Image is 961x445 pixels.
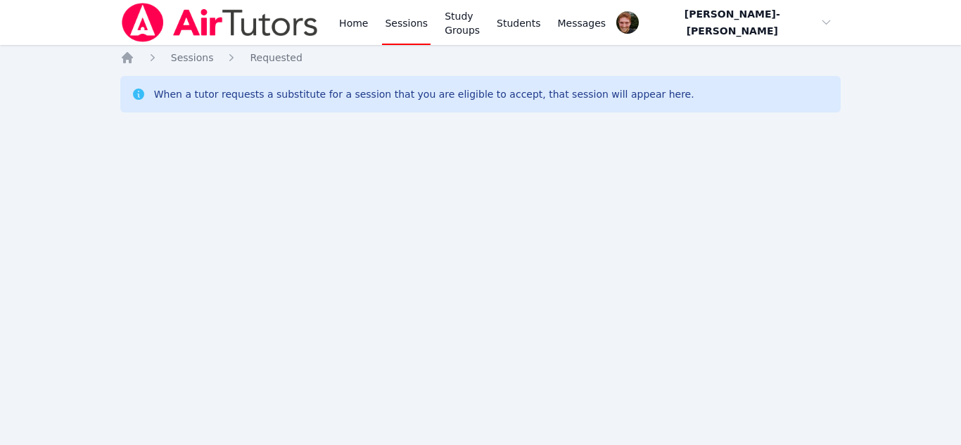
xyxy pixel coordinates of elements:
[171,51,214,65] a: Sessions
[120,51,841,65] nav: Breadcrumb
[171,52,214,63] span: Sessions
[250,52,302,63] span: Requested
[154,87,694,101] div: When a tutor requests a substitute for a session that you are eligible to accept, that session wi...
[558,16,606,30] span: Messages
[250,51,302,65] a: Requested
[120,3,319,42] img: Air Tutors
